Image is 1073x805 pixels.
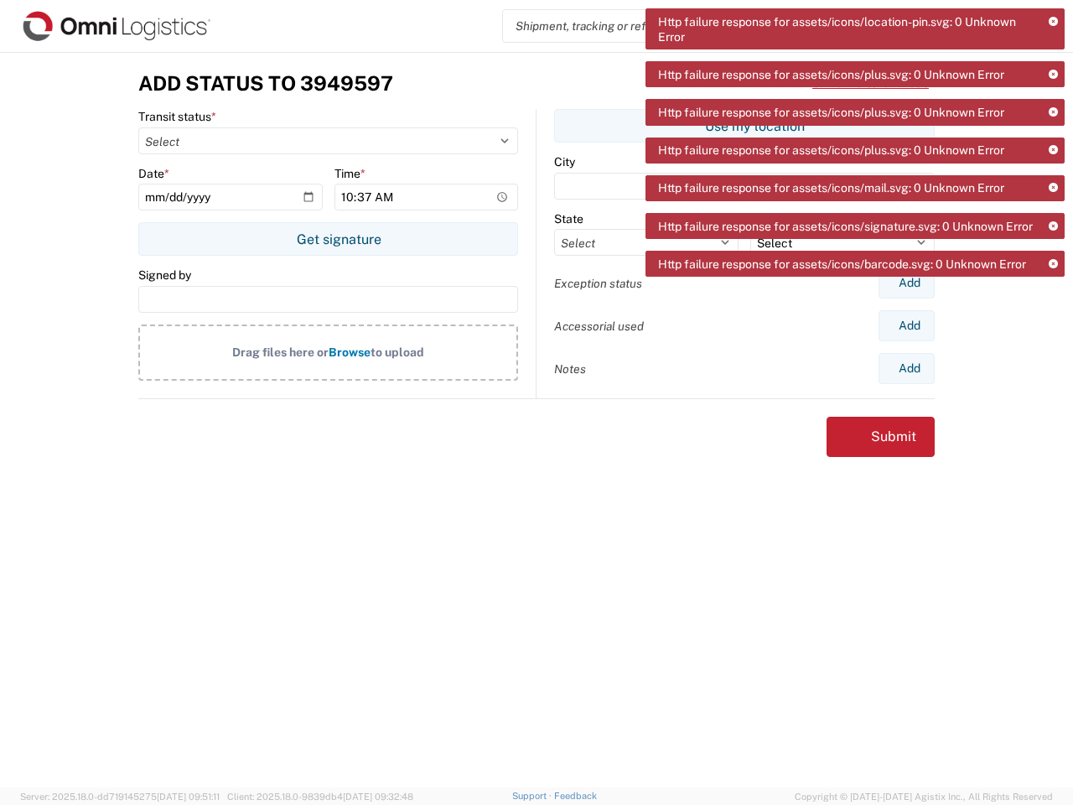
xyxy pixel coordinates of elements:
span: to upload [371,345,424,359]
label: Time [334,166,365,181]
span: [DATE] 09:51:11 [157,792,220,802]
span: Http failure response for assets/icons/location-pin.svg: 0 Unknown Error [658,14,1037,44]
label: Notes [554,361,586,377]
label: Signed by [138,267,191,283]
span: Http failure response for assets/icons/mail.svg: 0 Unknown Error [658,180,1004,195]
button: Add [879,310,935,341]
label: Transit status [138,109,216,124]
span: Http failure response for assets/icons/plus.svg: 0 Unknown Error [658,105,1004,120]
span: Http failure response for assets/icons/plus.svg: 0 Unknown Error [658,143,1004,158]
span: Copyright © [DATE]-[DATE] Agistix Inc., All Rights Reserved [795,789,1053,804]
span: Http failure response for assets/icons/plus.svg: 0 Unknown Error [658,67,1004,82]
a: Support [512,791,554,801]
label: State [554,211,583,226]
span: Http failure response for assets/icons/barcode.svg: 0 Unknown Error [658,257,1026,272]
label: Exception status [554,276,642,291]
label: City [554,154,575,169]
span: Drag files here or [232,345,329,359]
button: Add [879,353,935,384]
span: Http failure response for assets/icons/signature.svg: 0 Unknown Error [658,219,1033,234]
span: Server: 2025.18.0-dd719145275 [20,792,220,802]
input: Shipment, tracking or reference number [503,10,937,42]
a: Feedback [554,791,597,801]
button: Get signature [138,222,518,256]
h3: Add Status to 3949597 [138,71,393,96]
span: Browse [329,345,371,359]
span: [DATE] 09:32:48 [343,792,413,802]
label: Accessorial used [554,319,644,334]
span: Client: 2025.18.0-9839db4 [227,792,413,802]
label: Date [138,166,169,181]
button: Submit [827,417,935,457]
button: Use my location [554,109,935,143]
